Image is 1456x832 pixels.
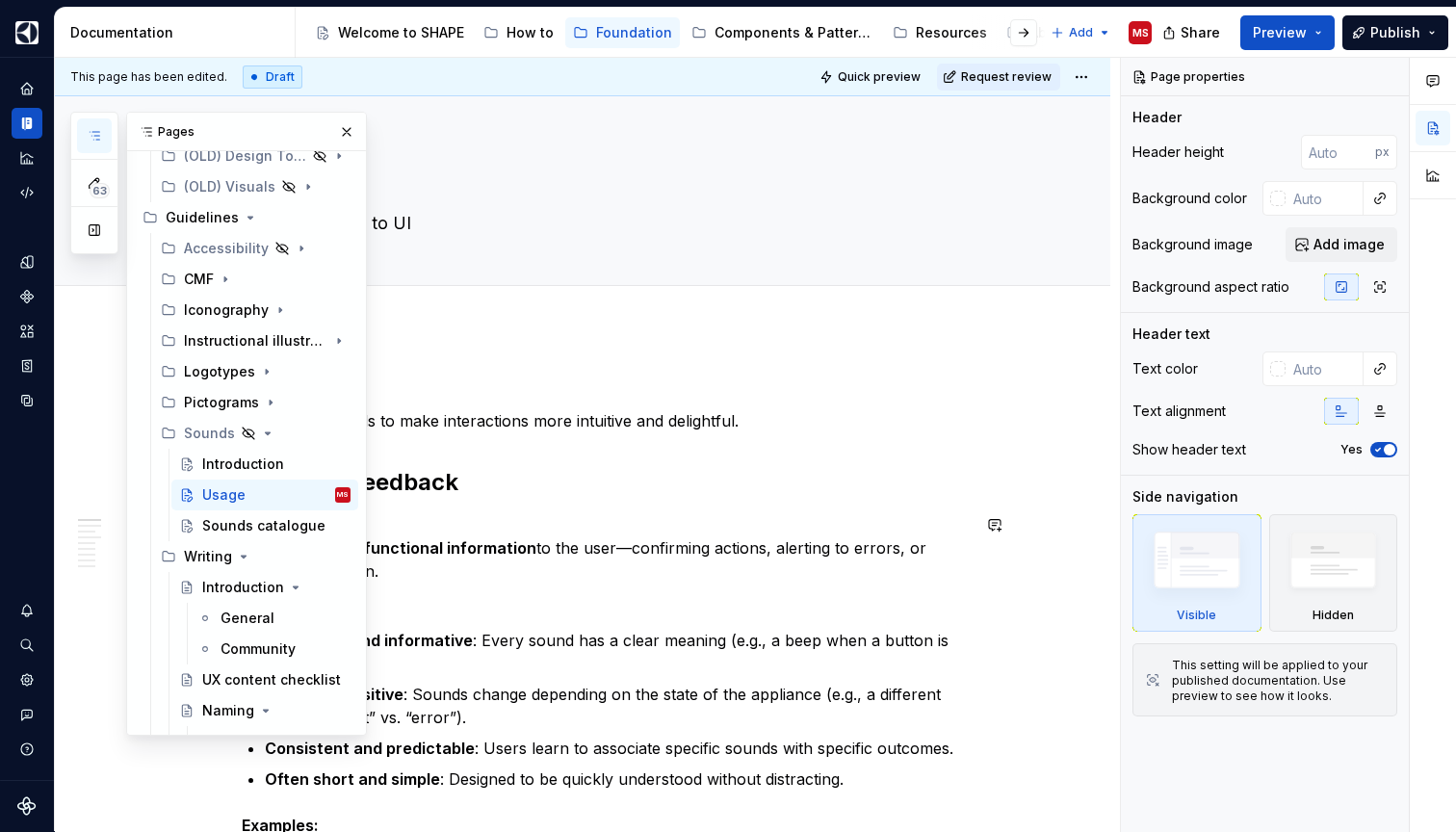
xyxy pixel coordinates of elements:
div: General [221,732,274,751]
div: Components & Patterns [715,23,873,42]
button: Publish [1342,15,1448,50]
a: Resources [885,17,995,48]
span: This page has been edited. [70,69,227,85]
span: Preview [1253,23,1307,42]
div: Page tree [307,13,1041,52]
strong: Intentional and informative [265,631,473,650]
button: Quick preview [814,64,929,91]
p: px [1375,144,1390,160]
div: UX content checklist [202,670,341,689]
div: Instructional illustrations [184,331,327,351]
div: Search ⌘K [12,630,42,661]
span: Request review [961,69,1052,85]
div: Introduction [202,455,284,474]
div: Background image [1132,235,1253,254]
div: Data sources [12,385,42,416]
input: Auto [1286,351,1364,386]
div: CMF [153,264,358,295]
div: MS [337,485,349,505]
div: Resources [916,23,987,42]
div: Background color [1132,189,1247,208]
strong: functional information [364,538,536,558]
a: General [190,726,358,757]
div: Welcome to SHAPE [338,23,464,42]
div: (OLD) Design Tokens [153,141,358,171]
svg: Supernova Logo [17,796,37,816]
div: Writing [153,541,358,572]
input: Auto [1286,181,1364,216]
div: Naming [202,701,254,720]
div: Logotypes [184,362,255,381]
span: Publish [1370,23,1420,42]
div: (OLD) Visuals [153,171,358,202]
p: : Sounds change depending on the state of the appliance (e.g., a different tone for “start” vs. “... [265,683,970,729]
a: Components & Patterns [684,17,881,48]
div: Side navigation [1132,487,1238,507]
button: Preview [1240,15,1335,50]
textarea: Usage [238,158,966,204]
a: Storybook stories [12,351,42,381]
a: Assets [12,316,42,347]
p: : Users learn to associate specific sounds with specific outcomes. [265,737,970,760]
a: Analytics [12,143,42,173]
div: Documentation [70,23,287,42]
a: UX content checklist [171,664,358,695]
a: Introduction [171,572,358,603]
a: Sounds catalogue [171,510,358,541]
a: Naming [171,695,358,726]
a: General [190,603,358,634]
div: Writing [184,547,232,566]
div: Foundation [596,23,672,42]
div: Text alignment [1132,402,1226,421]
strong: Often short and simple [265,769,440,789]
strong: Consistent and predictable [265,739,475,758]
div: (OLD) Visuals [184,177,275,196]
p: : Designed to be quickly understood without distracting. [265,767,970,791]
a: Community [190,634,358,664]
div: Iconography [153,295,358,325]
div: Header [1132,108,1182,127]
div: Accessibility [184,239,269,258]
span: Add [1069,25,1093,40]
a: Design tokens [12,247,42,277]
button: Share [1153,15,1233,50]
div: Code automation [12,177,42,208]
button: Contact support [12,699,42,730]
button: Notifications [12,595,42,626]
div: Background aspect ratio [1132,277,1289,297]
div: Accessibility [153,233,358,264]
span: Share [1181,23,1220,42]
span: Quick preview [838,69,921,85]
div: Pictograms [153,387,358,418]
div: Visible [1177,608,1216,623]
div: Iconography [184,300,269,320]
div: Header height [1132,143,1224,162]
div: Guidelines [135,202,358,233]
div: Sounds catalogue [202,516,325,535]
div: Instructional illustrations [153,325,358,356]
div: Header text [1132,325,1210,344]
div: Pictograms [184,393,259,412]
p: We use UI sounds to make interactions more intuitive and delightful. [242,409,970,432]
a: Documentation [12,108,42,139]
div: Hidden [1269,514,1398,632]
span: Add image [1313,235,1385,254]
a: Components [12,281,42,312]
div: Draft [243,65,302,89]
textarea: Applying sound to UI [238,208,966,239]
div: Usage [202,485,246,505]
div: (OLD) Design Tokens [184,146,306,166]
a: Welcome to SHAPE [307,17,472,48]
h2: Sound as feedback [242,467,970,498]
p: To communicate to the user—confirming actions, alerting to errors, or guiding interaction. [242,513,970,606]
div: Sounds [153,418,358,449]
